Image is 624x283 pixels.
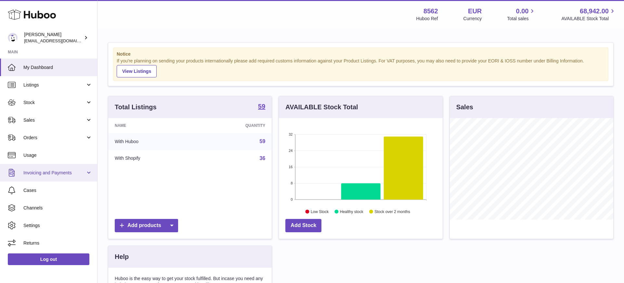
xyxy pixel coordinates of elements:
a: View Listings [117,65,157,77]
a: 59 [258,103,265,111]
img: fumi@codeofbell.com [8,33,18,43]
span: [EMAIL_ADDRESS][DOMAIN_NAME] [24,38,96,43]
span: Invoicing and Payments [23,170,85,176]
strong: 8562 [423,7,438,16]
text: 0 [291,197,293,201]
span: 68,942.00 [580,7,609,16]
text: Stock over 2 months [375,209,410,214]
span: Total sales [507,16,536,22]
div: Huboo Ref [416,16,438,22]
text: 32 [289,132,293,136]
h3: AVAILABLE Stock Total [285,103,358,112]
div: [PERSON_NAME] [24,32,83,44]
td: With Huboo [108,133,196,150]
th: Name [108,118,196,133]
span: My Dashboard [23,64,92,71]
div: If you're planning on sending your products internationally please add required customs informati... [117,58,605,77]
th: Quantity [196,118,272,133]
span: Listings [23,82,85,88]
span: Settings [23,222,92,229]
strong: Notice [117,51,605,57]
h3: Total Listings [115,103,157,112]
text: 24 [289,149,293,153]
h3: Sales [456,103,473,112]
span: 0.00 [516,7,529,16]
span: Usage [23,152,92,158]
span: AVAILABLE Stock Total [561,16,616,22]
span: Orders [23,135,85,141]
div: Currency [463,16,482,22]
span: Channels [23,205,92,211]
a: Add products [115,219,178,232]
a: 36 [260,155,266,161]
a: 68,942.00 AVAILABLE Stock Total [561,7,616,22]
a: 59 [260,139,266,144]
text: 8 [291,181,293,185]
span: Cases [23,187,92,194]
span: Stock [23,100,85,106]
a: Log out [8,253,89,265]
a: 0.00 Total sales [507,7,536,22]
h3: Help [115,252,129,261]
text: 16 [289,165,293,169]
span: Returns [23,240,92,246]
text: Healthy stock [340,209,364,214]
strong: 59 [258,103,265,110]
strong: EUR [468,7,482,16]
span: Sales [23,117,85,123]
a: Add Stock [285,219,321,232]
text: Low Stock [311,209,329,214]
td: With Shopify [108,150,196,167]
